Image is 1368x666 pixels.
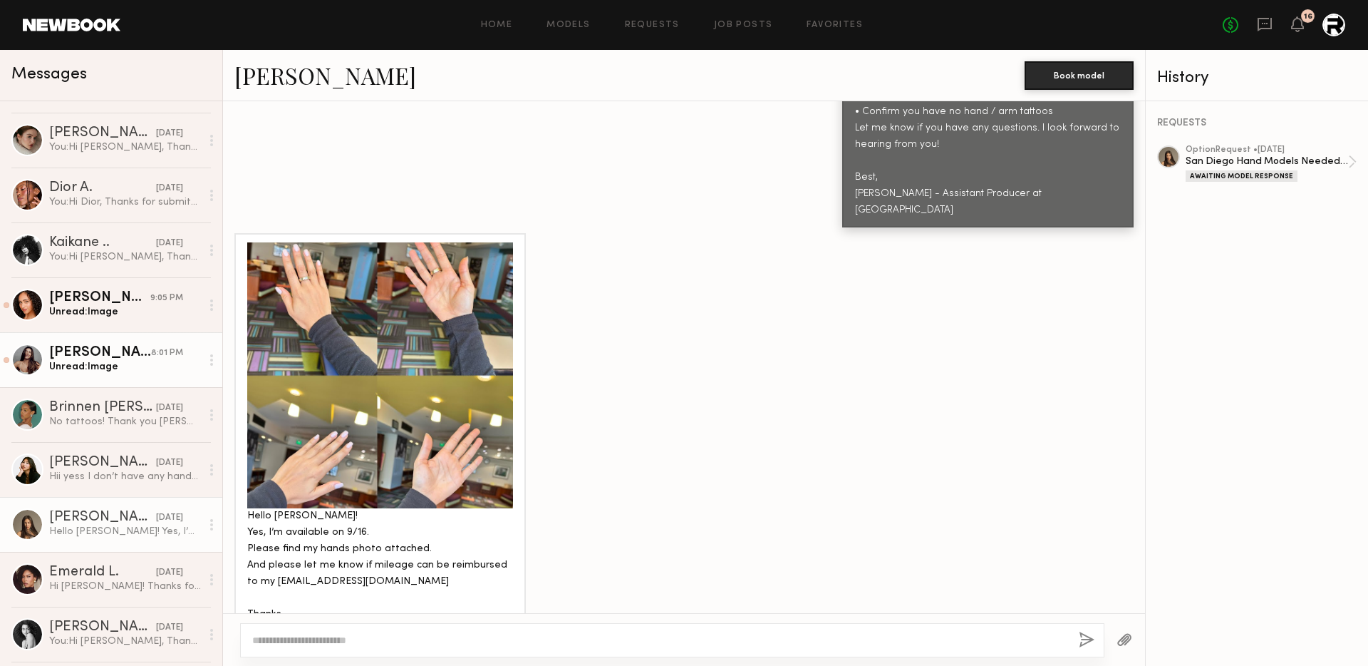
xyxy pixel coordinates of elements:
div: [PERSON_NAME] [49,126,156,140]
a: Models [546,21,590,30]
div: [DATE] [156,127,183,140]
div: Hii yess I don’t have any hand/arm tattoos [49,470,201,483]
div: Kaikane .. [49,236,156,250]
a: Favorites [807,21,863,30]
div: 8:01 PM [151,347,183,360]
div: [DATE] [156,237,183,250]
div: Unread: Image [49,360,201,374]
div: You: Hi Dior, Thanks for submitting to and accepting our option request for the hand modeling job... [49,195,201,209]
div: Unread: Image [49,305,201,319]
div: [DATE] [156,456,183,470]
div: 9:05 PM [150,292,183,305]
button: Book model [1025,61,1134,90]
div: Emerald L. [49,565,156,580]
div: San Diego Hand Models Needed (9/16) [1186,155,1348,168]
div: [DATE] [156,511,183,525]
div: Awaiting Model Response [1186,170,1297,182]
div: [PERSON_NAME] [49,511,156,525]
div: You: Hi [PERSON_NAME], Thanks for submitting to and accepting our option request for the hand mod... [49,140,201,154]
div: [PERSON_NAME] [49,291,150,305]
span: Messages [11,66,87,83]
div: option Request • [DATE] [1186,145,1348,155]
div: No tattoos! Thank you [PERSON_NAME]. Best, Brinnen [49,415,201,429]
a: Home [481,21,513,30]
div: REQUESTS [1157,118,1357,128]
a: optionRequest •[DATE]San Diego Hand Models Needed (9/16)Awaiting Model Response [1186,145,1357,182]
div: Hello [PERSON_NAME]! Yes, I’m available on 9/16. Please find my hands photo attached. And please ... [247,508,513,640]
a: Job Posts [714,21,773,30]
a: Requests [625,21,680,30]
div: You: Hi [PERSON_NAME], Thank you for your submission to our "San Diego Hand Model Needed (9/16)" ... [49,635,201,648]
div: History [1157,70,1357,86]
div: You: Hi [PERSON_NAME], Thanks for submitting to and accepting our option request for the hand mod... [49,250,201,264]
div: [PERSON_NAME] [49,456,156,470]
div: Brinnen [PERSON_NAME] [49,401,156,415]
div: [DATE] [156,401,183,415]
div: Hi [PERSON_NAME]! Thanks for reaching out. Okay I’ll get them to you by [DATE] [49,580,201,593]
div: [DATE] [156,182,183,195]
div: 16 [1304,13,1312,21]
div: Hello [PERSON_NAME]! Yes, I’m available on 9/16. Please find my hands photo attached. And please ... [49,525,201,538]
div: [PERSON_NAME] [49,620,156,635]
div: [DATE] [156,621,183,635]
div: [DATE] [156,566,183,580]
div: Dior A. [49,181,156,195]
a: [PERSON_NAME] [234,60,416,91]
a: Book model [1025,68,1134,81]
div: [PERSON_NAME] [49,346,151,360]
